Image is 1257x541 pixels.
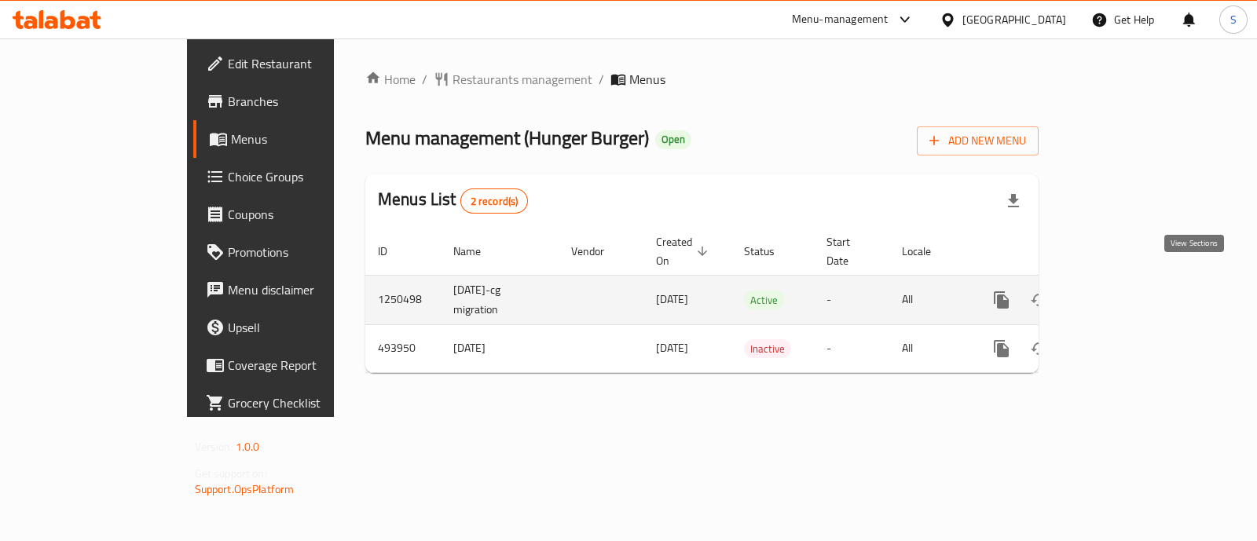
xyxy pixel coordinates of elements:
span: [DATE] [656,289,688,309]
div: Menu-management [792,10,889,29]
a: Edit Restaurant [193,45,397,82]
span: Get support on: [195,463,267,484]
td: - [814,324,889,372]
div: Inactive [744,339,791,358]
span: Vendor [571,242,625,261]
span: S [1230,11,1237,28]
span: Coupons [228,205,384,224]
span: Grocery Checklist [228,393,384,412]
span: Branches [228,92,384,111]
a: Support.OpsPlatform [195,479,295,499]
button: Change Status [1021,281,1058,319]
a: Branches [193,82,397,120]
span: Name [453,242,501,261]
li: / [599,70,604,89]
a: Choice Groups [193,158,397,196]
th: Actions [970,228,1146,276]
span: Version: [195,437,233,457]
span: Menu management ( Hunger Burger ) [365,120,649,155]
span: Inactive [744,340,791,358]
span: 1.0.0 [236,437,260,457]
span: 2 record(s) [461,194,528,209]
td: All [889,324,970,372]
td: All [889,275,970,324]
h2: Menus List [378,188,528,214]
a: Coverage Report [193,346,397,384]
span: [DATE] [656,338,688,358]
div: Export file [995,182,1032,220]
span: Menus [629,70,665,89]
a: Menus [193,120,397,158]
span: Choice Groups [228,167,384,186]
span: Open [655,133,691,146]
a: Grocery Checklist [193,384,397,422]
td: [DATE] [441,324,559,372]
span: Menus [231,130,384,148]
div: Total records count [460,188,529,214]
li: / [422,70,427,89]
span: Add New Menu [929,131,1026,151]
table: enhanced table [365,228,1146,373]
span: Promotions [228,243,384,261]
nav: breadcrumb [365,70,1039,89]
div: [GEOGRAPHIC_DATA] [962,11,1066,28]
td: 493950 [365,324,441,372]
span: Status [744,242,795,261]
a: Promotions [193,233,397,271]
span: Created On [656,232,713,270]
span: Restaurants management [453,70,592,89]
span: Locale [902,242,951,261]
span: Menu disclaimer [228,280,384,299]
div: Open [655,130,691,149]
button: Change Status [1021,330,1058,367]
span: Coverage Report [228,356,384,375]
a: Menu disclaimer [193,271,397,309]
a: Restaurants management [434,70,592,89]
span: ID [378,242,408,261]
td: - [814,275,889,324]
a: Coupons [193,196,397,233]
button: more [983,330,1021,367]
button: more [983,281,1021,319]
span: Active [744,291,784,309]
td: 1250498 [365,275,441,324]
td: [DATE]-cg migration [441,275,559,324]
a: Upsell [193,309,397,346]
span: Upsell [228,318,384,337]
span: Start Date [826,232,870,270]
button: Add New Menu [917,126,1039,155]
span: Edit Restaurant [228,54,384,73]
